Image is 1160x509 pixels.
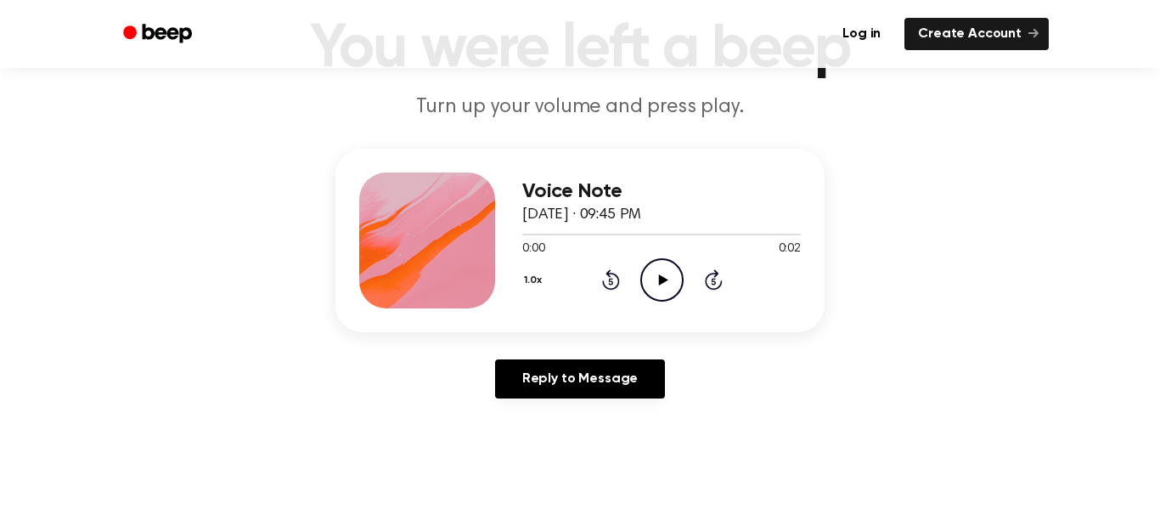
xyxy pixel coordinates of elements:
[495,359,665,399] a: Reply to Message
[254,93,906,122] p: Turn up your volume and press play.
[522,207,641,223] span: [DATE] · 09:45 PM
[779,240,801,258] span: 0:02
[904,18,1049,50] a: Create Account
[522,266,549,295] button: 1.0x
[829,18,894,50] a: Log in
[522,180,801,203] h3: Voice Note
[111,18,207,51] a: Beep
[522,240,544,258] span: 0:00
